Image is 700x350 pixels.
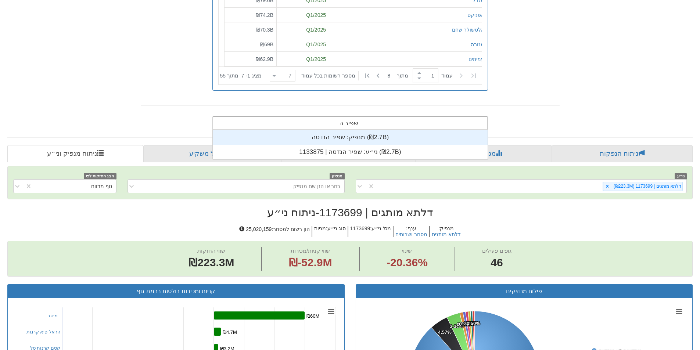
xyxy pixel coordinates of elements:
div: Q1/2025 [280,26,326,33]
button: הפניקס [467,11,484,18]
div: ₪74.2B [227,11,273,18]
div: דלתא מותגים | 1173699 (₪223.3M) [611,182,682,191]
span: גופים פעילים [482,248,511,254]
span: שווי החזקות [197,248,225,254]
div: Q1/2025 [280,40,326,48]
button: מסחר ושרותים [395,232,427,237]
h5: מס' ני״ע : 1173699 [348,226,393,237]
tspan: ₪4.7M [223,329,237,335]
span: ₪223.3M [189,256,234,268]
h3: פילוח מחזיקים [362,288,687,295]
div: ₪69B [227,40,273,48]
h5: הון רשום למסחר : 25,020,159 [237,226,312,237]
span: הצג החזקות לפי [84,173,116,179]
span: ₪-52.9M [289,256,332,268]
button: מנורה [471,40,484,48]
tspan: 3.31% [450,324,463,329]
div: ₪62.9B [227,55,273,62]
span: 46 [482,255,511,271]
button: אלטשולר שחם [452,26,484,33]
tspan: 4.57% [438,329,452,335]
button: דלתא מותגים [432,232,461,237]
h5: סוג ני״ע : מניות [312,226,348,237]
h5: מנפיק : [429,226,463,237]
span: ‏עמוד [441,72,453,79]
h5: ענף : [393,226,429,237]
h3: קניות ומכירות בולטות ברמת גוף [13,288,339,295]
tspan: 0.57% [463,321,477,326]
span: שינוי [402,248,412,254]
span: מנפיק [330,173,345,179]
div: Q1/2025 [280,11,326,18]
div: ני״ע: ‏שפיר הנדסה | 1133875 ‎(₪2.7B)‎ [213,145,488,159]
tspan: 0.78% [457,322,470,327]
button: עמיתים [469,55,484,62]
div: ‏מציג 1 - 7 ‏ מתוך 55 [220,68,262,84]
div: Q1/2025 [280,55,326,62]
div: בחר או הזן שם מנפיק [293,183,341,190]
div: מנפיק: ‏שפיר הנדסה ‎(₪2.7B)‎ [213,130,488,145]
div: ‏ מתוך [267,68,480,84]
div: ₪70.3B [227,26,273,33]
span: ‏מספר רשומות בכל עמוד [301,72,355,79]
tspan: 0.64% [459,321,473,327]
div: grid [213,130,488,159]
span: ני״ע [675,173,687,179]
tspan: 0.51% [465,321,479,326]
span: 8 [388,72,397,79]
a: ניתוח הנפקות [552,145,693,163]
span: -20.36% [387,255,428,271]
tspan: ₪60M [306,313,319,319]
a: ניתוח מנפיק וני״ע [7,145,143,163]
a: מיטב [47,313,58,318]
div: גוף מדווח [91,183,112,190]
a: פרופיל משקיע [143,145,281,163]
tspan: 0.64% [461,321,475,326]
h2: דלתא מותגים | 1173699 - ניתוח ני״ע [7,206,693,219]
span: שווי קניות/מכירות [291,248,330,254]
tspan: 0.50% [467,321,480,326]
a: הראל פיא קרנות [26,329,61,335]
